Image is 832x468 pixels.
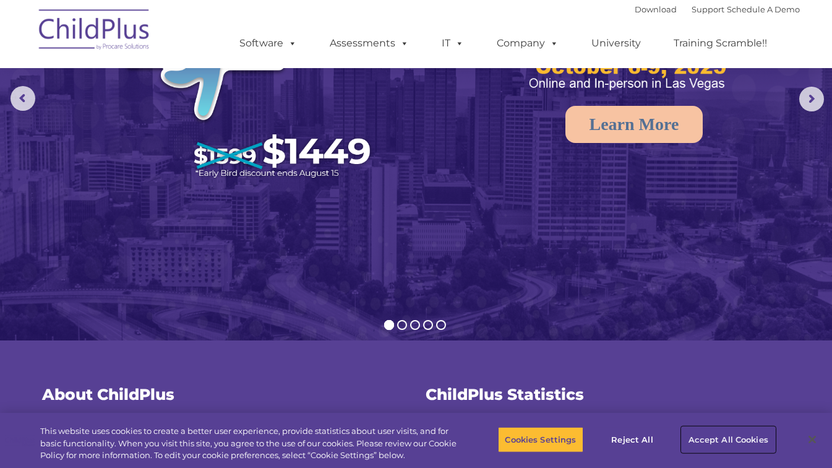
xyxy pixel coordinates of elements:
img: ChildPlus by Procare Solutions [33,1,157,63]
a: Support [692,4,724,14]
a: Schedule A Demo [727,4,800,14]
font: | [635,4,800,14]
a: Training Scramble!! [661,31,779,56]
div: This website uses cookies to create a better user experience, provide statistics about user visit... [40,425,458,462]
a: Software [227,31,309,56]
a: Assessments [317,31,421,56]
a: University [579,31,653,56]
button: Reject All [594,427,671,453]
span: About ChildPlus [42,385,174,404]
a: IT [429,31,476,56]
a: Company [484,31,571,56]
span: ChildPlus Statistics [426,385,584,404]
button: Cookies Settings [498,427,583,453]
a: Learn More [565,106,703,143]
button: Accept All Cookies [682,427,775,453]
button: Close [799,426,826,453]
a: Download [635,4,677,14]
